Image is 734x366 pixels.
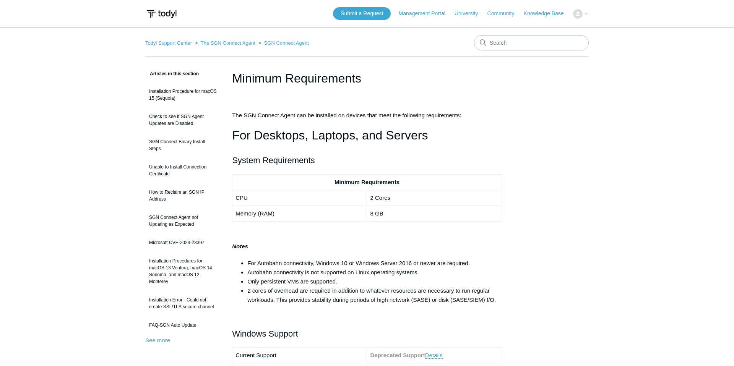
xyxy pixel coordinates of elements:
[399,10,453,18] a: Management Portal
[247,259,502,268] li: For Autobahn connectivity, Windows 10 or Windows Server 2016 or newer are required.
[145,40,193,46] li: Todyl Support Center
[232,155,315,165] span: System Requirements
[145,254,221,289] a: Installation Procedures for macOS 13 Ventura, macOS 14 Sonoma, and macOS 12 Monterey
[335,179,399,185] strong: Minimum Requirements
[145,185,221,206] a: How to Reclaim an SGN IP Address
[247,277,502,286] li: Only persistent VMs are supported.
[145,210,221,232] a: SGN Connect Agent not Updating as Expected
[232,128,428,142] span: For Desktops, Laptops, and Servers
[145,109,221,131] a: Check to see if SGN Agent Updates are Disabled
[333,7,391,20] a: Submit a Request
[425,352,443,359] a: Details
[257,40,309,46] li: SGN Connect Agent
[145,318,221,332] a: FAQ-SGN Auto Update
[145,337,170,343] a: See more
[367,206,502,221] td: 8 GB
[455,10,486,18] a: University
[474,35,589,50] input: Search
[232,190,367,206] td: CPU
[370,352,425,358] strong: Deprecated Support
[145,40,192,46] a: Todyl Support Center
[367,190,502,206] td: 2 Cores
[193,40,257,46] li: The SGN Connect Agent
[247,268,502,277] li: Autobahn connectivity is not supported on Linux operating systems.
[232,243,248,249] strong: Notes
[487,10,522,18] a: Community
[232,69,502,87] h1: Minimum Requirements
[232,112,461,118] span: The SGN Connect Agent can be installed on devices that meet the following requirements:
[145,71,199,76] span: Articles in this section
[145,160,221,181] a: Unable to Install Connection Certificate
[264,40,309,46] a: SGN Connect Agent
[247,286,502,304] li: 2 cores of overhead are required in addition to whatever resources are necessary to run regular w...
[232,329,298,338] span: Windows Support
[145,84,221,105] a: Installation Procedure for macOS 15 (Sequoia)
[232,348,367,363] td: Current Support
[524,10,572,18] a: Knowledge Base
[145,134,221,156] a: SGN Connect Binary Install Steps
[145,235,221,250] a: Microsoft CVE-2023-23397
[232,206,367,221] td: Memory (RAM)
[201,40,255,46] a: The SGN Connect Agent
[145,7,178,21] img: Todyl Support Center Help Center home page
[145,293,221,314] a: Installation Error - Could not create SSL/TLS secure channel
